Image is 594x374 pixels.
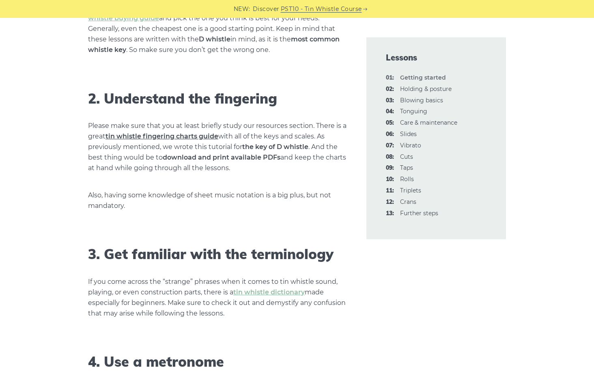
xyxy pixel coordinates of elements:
span: 01: [386,73,394,83]
a: 12:Crans [400,198,416,205]
a: 04:Tonguing [400,108,427,115]
a: 13:Further steps [400,210,438,217]
a: 07:Vibrato [400,142,421,149]
strong: download and print available PDFs [163,153,280,161]
a: 05:Care & maintenance [400,119,457,126]
span: 11: [386,186,394,196]
h2: 3. Get familiar with the terminology [88,246,347,263]
a: 11:Triplets [400,187,421,194]
span: 07: [386,141,394,151]
h2: 4. Use a metronome [88,354,347,370]
span: 12: [386,197,394,207]
a: 03:Blowing basics [400,97,443,104]
span: 04: [386,107,394,117]
a: tin whistle fingering charts guide [105,132,218,140]
p: If you come across the “strange” phrases when it comes to tin whistle sound, playing, or even con... [88,277,347,319]
a: tin whistle dictionary [233,288,305,296]
span: 08: [386,152,394,162]
span: 06: [386,130,394,139]
span: Lessons [386,52,486,63]
p: Please make sure that you at least briefly study our resources section. There is a great with all... [88,121,347,173]
a: 06:Slides [400,130,417,138]
span: 13: [386,209,394,218]
span: 05: [386,118,394,128]
span: 02: [386,84,394,94]
strong: Getting started [400,74,446,81]
span: 03: [386,96,394,106]
span: 09: [386,163,394,173]
span: Discover [253,4,280,14]
span: 10: [386,175,394,184]
a: 02:Holding & posture [400,85,452,93]
a: 08:Cuts [400,153,413,160]
span: NEW: [234,4,250,14]
a: 09:Taps [400,164,413,171]
strong: the key of D whistle [242,143,308,151]
a: PST10 - Tin Whistle Course [281,4,362,14]
p: If you already have one, great! If not, please check our and pick the one you think is best for y... [88,2,347,55]
h2: 2. Understand the fingering [88,91,347,107]
p: Also, having some knowledge of sheet music notation is a big plus, but not mandatory. [88,190,347,211]
strong: D whistle [199,35,230,43]
a: 10:Rolls [400,175,414,183]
